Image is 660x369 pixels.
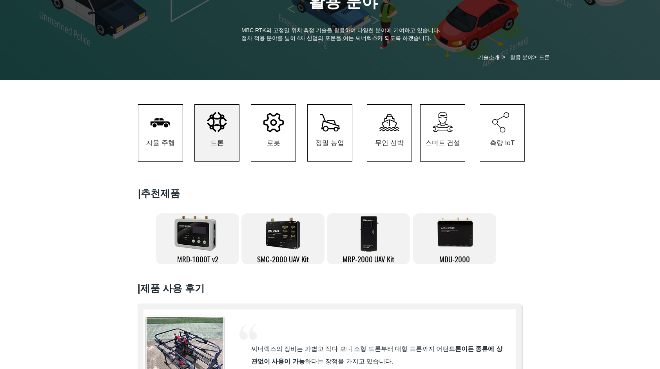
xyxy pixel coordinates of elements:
a: MDU-2000 [413,213,496,264]
a: MRD-1000T v2 [156,213,239,264]
a: 기술소개 [473,53,504,62]
span: 정밀 농업 [315,138,344,147]
a: 측량 IoT [480,104,525,162]
a: MRP-2000 UAV Kit [327,213,410,264]
iframe: Wix Chat [570,335,660,369]
span: ​|추천제품 [138,188,180,199]
img: MDU2000_front-removebg-preview.png [430,213,479,252]
span: 로봇 [267,138,280,147]
span: 드론 [210,138,224,147]
a: 스마트 건설 [420,104,465,162]
img: 제목 없음-3.png [169,211,222,254]
img: MRP-2000-removebg-preview.png [358,214,383,253]
span: 무인 선박 [375,138,404,147]
a: 정밀 농업 [307,104,352,162]
span: 드론 [539,54,550,61]
span: ​|제품 사용 후기 [138,283,205,294]
span: 드론이든 종류에 상관없이 사용이 가능 [251,345,502,365]
a: 로봇 [251,104,296,162]
span: MRP-2000 UAV Kit [343,253,394,264]
span: MRD-1000T v2 [177,253,218,264]
a: 드론 [533,53,566,62]
span: 측량 IoT [490,138,515,147]
span: SMC-2000 UAV Kit [257,253,309,264]
a: 자율 주행 [138,104,183,162]
span: MDU-2000 [439,253,470,264]
span: 자율 주행 [146,138,175,147]
span: > [533,54,537,60]
a: 활용 분야 [505,53,538,62]
a: SMC-2000 UAV Kit [241,213,325,264]
img: smc-2000.png [266,218,300,249]
span: 기술소개 [478,54,500,61]
span: > [502,54,505,60]
span: 씨너렉스의 장비는 가볍고 작다 보니 소형 드론부터 대형 드론까지 어떤 하다는 장점을 가지고 있습니다. [251,345,502,365]
a: 무인 선박 [367,104,412,162]
span: 활용 분야 [510,54,533,61]
a: 드론 [194,104,239,162]
span: 스마트 건설 [425,138,461,147]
